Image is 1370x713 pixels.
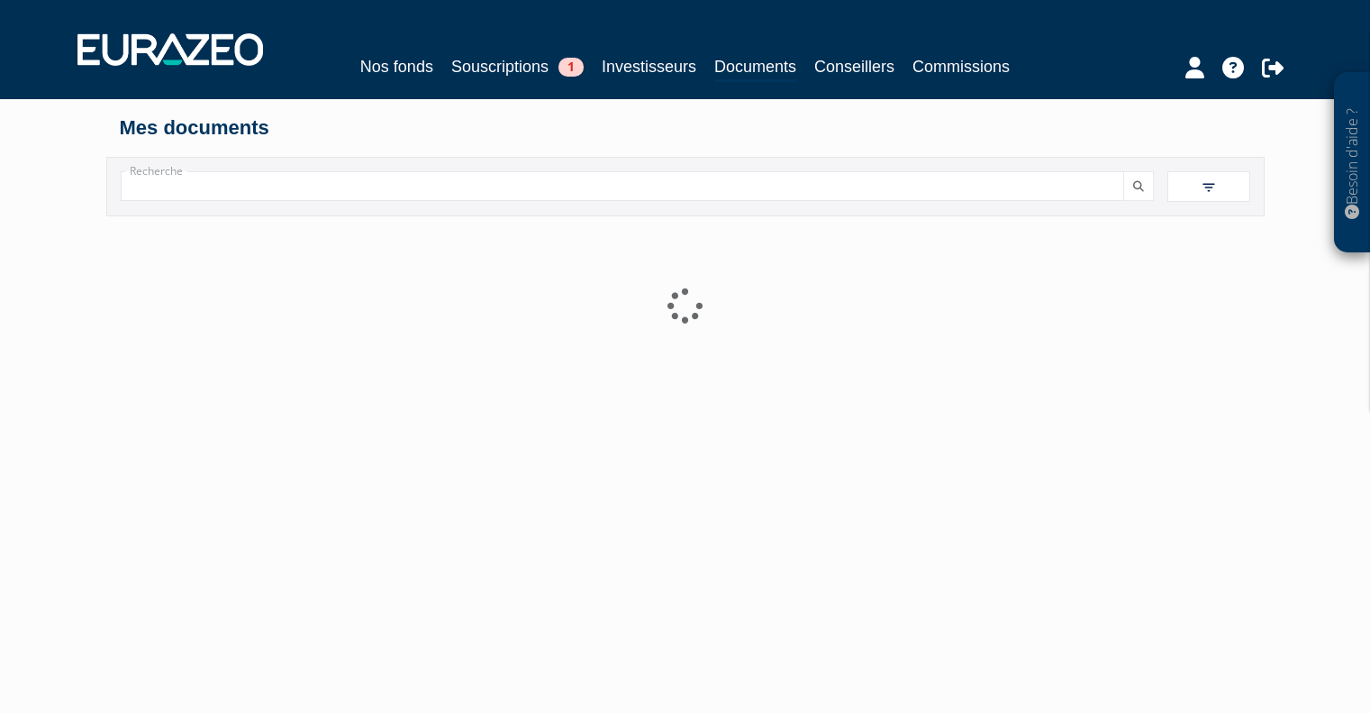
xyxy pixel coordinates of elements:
[714,54,796,82] a: Documents
[121,171,1124,201] input: Recherche
[77,33,263,66] img: 1732889491-logotype_eurazeo_blanc_rvb.png
[1342,82,1363,244] p: Besoin d'aide ?
[1201,179,1217,196] img: filter.svg
[602,54,696,79] a: Investisseurs
[558,58,584,77] span: 1
[912,54,1010,79] a: Commissions
[814,54,894,79] a: Conseillers
[451,54,584,79] a: Souscriptions1
[120,117,1251,139] h4: Mes documents
[360,54,433,79] a: Nos fonds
